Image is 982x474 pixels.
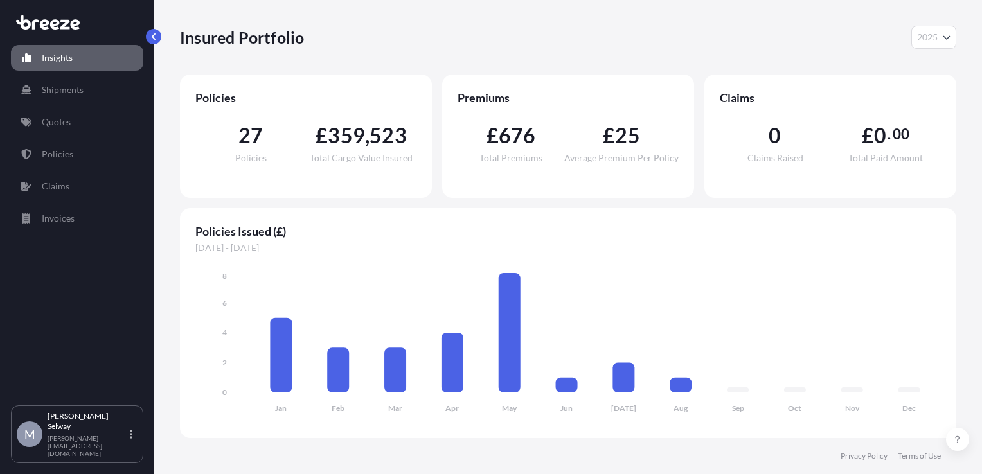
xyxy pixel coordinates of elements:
span: Average Premium Per Policy [564,154,679,162]
tspan: Oct [788,403,801,413]
a: Shipments [11,77,143,103]
tspan: May [502,403,517,413]
a: Claims [11,173,143,199]
a: Terms of Use [898,451,941,461]
tspan: Aug [674,403,688,413]
p: Quotes [42,116,71,128]
span: Total Cargo Value Insured [310,154,413,162]
tspan: Mar [388,403,402,413]
span: 2025 [917,31,938,44]
span: 676 [499,125,536,146]
p: Policies [42,148,73,161]
span: 00 [893,129,909,139]
tspan: Apr [445,403,459,413]
span: 27 [238,125,263,146]
span: . [888,129,891,139]
span: Claims [720,90,941,105]
span: 523 [370,125,407,146]
a: Insights [11,45,143,71]
tspan: Jan [275,403,287,413]
span: £ [316,125,328,146]
tspan: [DATE] [611,403,636,413]
span: M [24,428,35,441]
a: Policies [11,141,143,167]
span: £ [603,125,615,146]
span: Policies Issued (£) [195,224,941,239]
tspan: Dec [902,403,916,413]
span: £ [862,125,874,146]
tspan: Nov [845,403,860,413]
span: 0 [769,125,781,146]
span: Total Premiums [479,154,542,162]
span: Policies [235,154,267,162]
tspan: 2 [222,358,227,367]
tspan: 4 [222,328,227,337]
p: Shipments [42,83,84,96]
a: Privacy Policy [841,451,888,461]
tspan: 8 [222,271,227,281]
p: Invoices [42,212,75,225]
button: Year Selector [911,26,956,49]
tspan: Feb [332,403,344,413]
span: £ [487,125,499,146]
span: 359 [328,125,365,146]
tspan: Jun [560,403,573,413]
tspan: 6 [222,298,227,308]
span: Policies [195,90,416,105]
tspan: Sep [732,403,744,413]
p: Insured Portfolio [180,27,304,48]
p: Insights [42,51,73,64]
span: , [365,125,370,146]
a: Quotes [11,109,143,135]
p: Claims [42,180,69,193]
p: [PERSON_NAME] Selway [48,411,127,432]
span: Claims Raised [747,154,803,162]
span: [DATE] - [DATE] [195,241,941,254]
span: 0 [874,125,886,146]
span: Total Paid Amount [848,154,923,162]
span: Premiums [458,90,679,105]
a: Invoices [11,206,143,231]
span: 25 [615,125,639,146]
p: [PERSON_NAME][EMAIL_ADDRESS][DOMAIN_NAME] [48,434,127,457]
tspan: 0 [222,387,227,397]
